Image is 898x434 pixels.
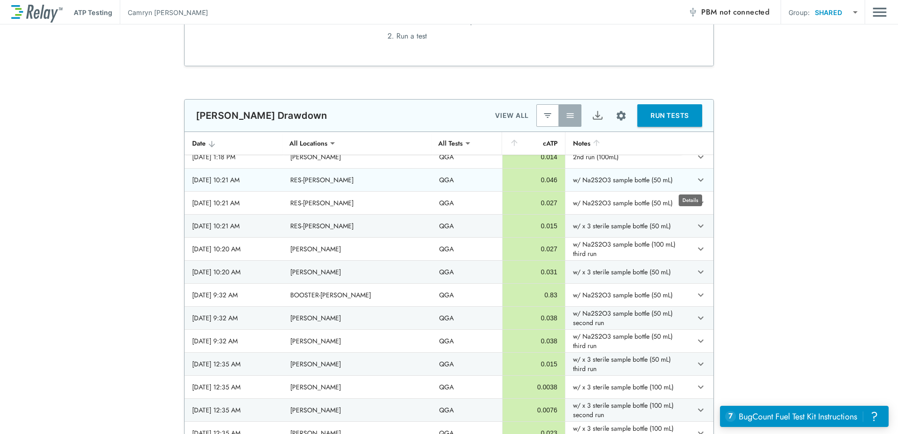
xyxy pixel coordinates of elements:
div: 0.015 [510,221,557,231]
div: Notes [573,138,674,149]
div: 0.0076 [510,405,557,415]
button: expand row [693,287,709,303]
button: Site setup [609,103,634,128]
td: w/ x 3 sterile sample bottle (100 mL) [565,376,681,398]
p: Group: [789,8,810,17]
button: expand row [693,402,709,418]
td: RES-[PERSON_NAME] [283,192,431,214]
div: [DATE] 10:21 AM [192,175,275,185]
div: 0.027 [510,198,557,208]
td: QGA [432,146,502,168]
button: Export [586,104,609,127]
div: cATP [510,138,557,149]
button: expand row [693,172,709,188]
div: [DATE] 12:35 AM [192,382,275,392]
p: ATP Testing [74,8,112,17]
td: [PERSON_NAME] [283,330,431,352]
td: [PERSON_NAME] [283,399,431,421]
td: [PERSON_NAME] [283,238,431,260]
td: w/ Na2S2O3 sample bottle (50 mL) second run [565,307,681,329]
td: QGA [432,284,502,306]
button: expand row [693,310,709,326]
div: 0.014 [510,152,557,162]
div: 0.0038 [510,382,557,392]
button: expand row [693,241,709,257]
button: expand row [693,264,709,280]
button: RUN TESTS [637,104,702,127]
div: [DATE] 10:20 AM [192,244,275,254]
td: QGA [432,169,502,191]
th: Date [185,132,283,155]
div: [DATE] 10:21 AM [192,221,275,231]
p: [PERSON_NAME] Drawdown [196,110,327,121]
span: PBM [701,6,769,19]
td: QGA [432,376,502,398]
td: w/ x 3 sterile sample bottle (50 mL) [565,215,681,237]
td: w/ Na2S2O3 sample bottle (50 mL) [565,192,681,214]
td: 2nd run (100mL) [565,146,681,168]
div: 0.83 [510,290,557,300]
img: Settings Icon [615,110,627,122]
div: 0.046 [510,175,557,185]
td: [PERSON_NAME] [283,146,431,168]
td: w/ Na2S2O3 sample bottle (50 mL) third run [565,330,681,352]
td: w/ Na2S2O3 sample bottle (100 mL) third run [565,238,681,260]
td: QGA [432,238,502,260]
img: Export Icon [592,110,604,122]
span: not connected [720,7,769,17]
div: [DATE] 12:35 AM [192,405,275,415]
td: QGA [432,307,502,329]
td: QGA [432,330,502,352]
button: Main menu [873,3,887,21]
div: 0.015 [510,359,557,369]
td: [PERSON_NAME] [283,307,431,329]
div: All Tests [432,134,469,153]
div: All Locations [283,134,334,153]
button: expand row [693,218,709,234]
img: Offline Icon [688,8,697,17]
button: expand row [693,356,709,372]
td: RES-[PERSON_NAME] [283,215,431,237]
div: 0.027 [510,244,557,254]
button: expand row [693,379,709,395]
div: [DATE] 10:21 AM [192,198,275,208]
button: PBM not connected [684,3,773,22]
li: 2. Run a test [387,29,511,44]
div: 0.031 [510,267,557,277]
td: [PERSON_NAME] [283,261,431,283]
div: Details [679,194,702,206]
div: [DATE] 10:20 AM [192,267,275,277]
div: 0.038 [510,336,557,346]
img: Latest [543,111,552,120]
div: [DATE] 9:32 AM [192,336,275,346]
td: QGA [432,353,502,375]
td: w/ Na2S2O3 sample bottle (50 mL) [565,284,681,306]
td: QGA [432,261,502,283]
button: expand row [693,149,709,165]
img: Drawer Icon [873,3,887,21]
div: [DATE] 9:32 AM [192,290,275,300]
div: 0.038 [510,313,557,323]
img: LuminUltra Relay [11,2,62,23]
div: [DATE] 1:18 PM [192,152,275,162]
td: BOOSTER-[PERSON_NAME] [283,284,431,306]
td: QGA [432,215,502,237]
td: [PERSON_NAME] [283,376,431,398]
td: RES-[PERSON_NAME] [283,169,431,191]
button: expand row [693,333,709,349]
p: Camryn [PERSON_NAME] [128,8,208,17]
td: w/ x 3 sterile sample bottle (50 mL) [565,261,681,283]
div: [DATE] 12:35 AM [192,359,275,369]
td: QGA [432,399,502,421]
td: [PERSON_NAME] [283,353,431,375]
img: View All [565,111,575,120]
td: QGA [432,192,502,214]
td: w/ Na2S2O3 sample bottle (50 mL) [565,169,681,191]
td: w/ x 3 sterile sample bottle (100 mL) second run [565,399,681,421]
iframe: Resource center [720,406,889,427]
div: [DATE] 9:32 AM [192,313,275,323]
td: w/ x 3 sterile sample bottle (50 mL) third run [565,353,681,375]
